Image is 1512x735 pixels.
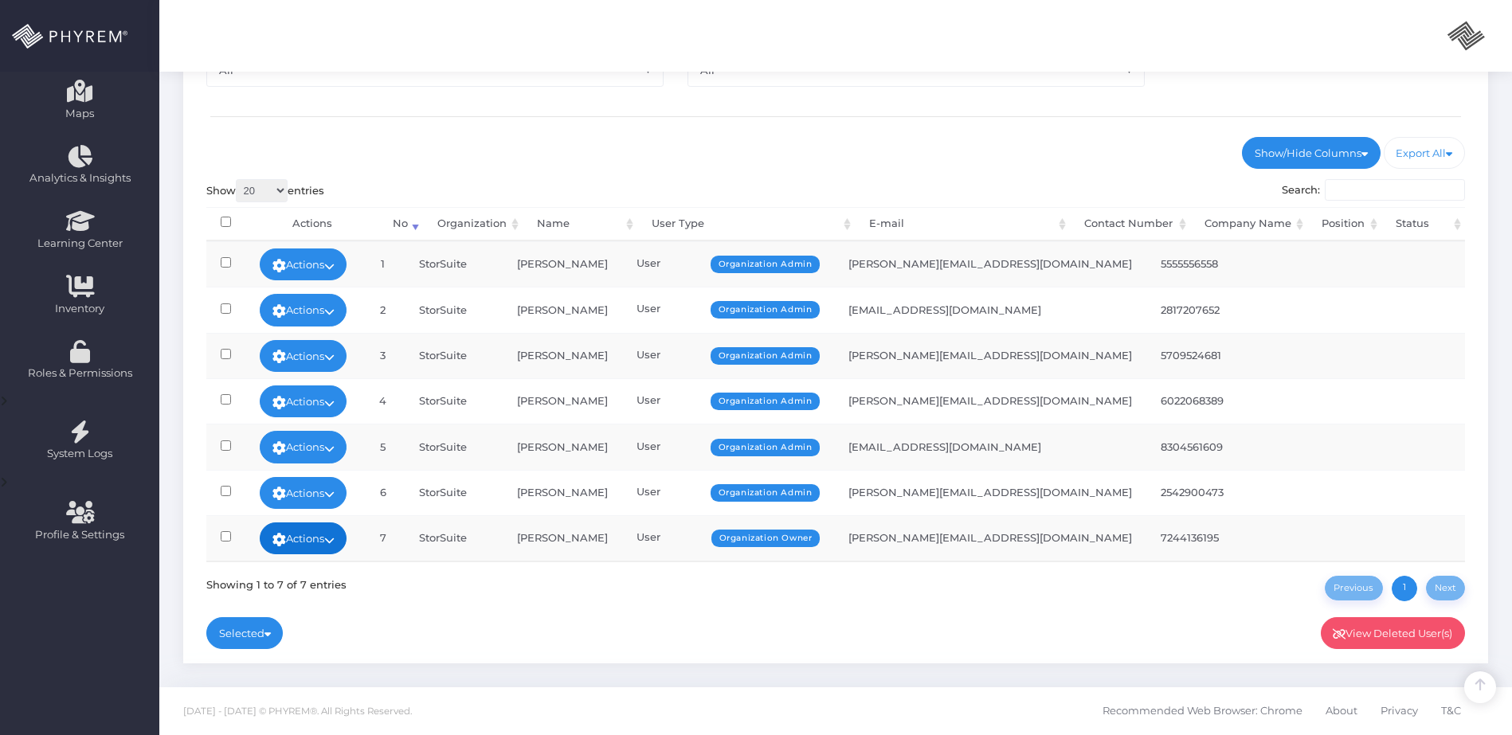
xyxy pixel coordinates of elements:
[637,256,820,272] div: User
[260,385,347,417] a: Actions
[711,256,821,273] span: Organization Admin
[503,241,622,287] td: [PERSON_NAME]
[834,424,1146,469] td: [EMAIL_ADDRESS][DOMAIN_NAME]
[361,470,405,515] td: 6
[1103,694,1302,728] span: Recommended Web Browser: Chrome
[711,347,821,365] span: Organization Admin
[260,340,347,372] a: Actions
[206,617,284,649] a: Selected
[35,527,124,543] span: Profile & Settings
[260,294,347,326] a: Actions
[1392,576,1417,601] a: 1
[10,170,149,186] span: Analytics & Insights
[1146,333,1263,378] td: 5709524681
[503,333,622,378] td: [PERSON_NAME]
[637,439,820,455] div: User
[65,106,94,122] span: Maps
[1146,470,1263,515] td: 2542900473
[834,515,1146,561] td: [PERSON_NAME][EMAIL_ADDRESS][DOMAIN_NAME]
[637,347,820,363] div: User
[637,301,820,317] div: User
[1146,241,1263,287] td: 5555556558
[711,530,821,547] span: Organization Owner
[1146,424,1263,469] td: 8304561609
[260,431,347,463] a: Actions
[361,424,405,469] td: 5
[637,393,820,409] div: User
[1307,207,1381,241] th: Position: activate to sort column ascending
[711,484,821,502] span: Organization Admin
[1381,207,1466,241] th: Status: activate to sort column ascending
[1070,207,1190,241] th: Contact Number: activate to sort column ascending
[10,446,149,462] span: System Logs
[834,241,1146,287] td: [PERSON_NAME][EMAIL_ADDRESS][DOMAIN_NAME]
[405,378,503,424] td: StorSuite
[405,333,503,378] td: StorSuite
[711,439,821,456] span: Organization Admin
[855,207,1070,241] th: E-mail: activate to sort column ascending
[834,287,1146,332] td: [EMAIL_ADDRESS][DOMAIN_NAME]
[361,515,405,561] td: 7
[260,248,347,280] a: Actions
[260,522,347,554] a: Actions
[405,287,503,332] td: StorSuite
[1441,694,1461,728] span: T&C
[637,484,820,500] div: User
[236,179,288,202] select: Showentries
[405,424,503,469] td: StorSuite
[503,287,622,332] td: [PERSON_NAME]
[503,378,622,424] td: [PERSON_NAME]
[361,333,405,378] td: 3
[246,207,377,241] th: Actions
[834,333,1146,378] td: [PERSON_NAME][EMAIL_ADDRESS][DOMAIN_NAME]
[1381,694,1418,728] span: Privacy
[834,470,1146,515] td: [PERSON_NAME][EMAIL_ADDRESS][DOMAIN_NAME]
[206,179,324,202] label: Show entries
[711,301,821,319] span: Organization Admin
[206,573,347,592] div: Showing 1 to 7 of 7 entries
[1190,207,1307,241] th: Company Name: activate to sort column ascending
[183,706,412,717] span: [DATE] - [DATE] © PHYREM®. All Rights Reserved.
[711,393,821,410] span: Organization Admin
[361,241,405,287] td: 1
[1146,515,1263,561] td: 7244136195
[361,378,405,424] td: 4
[405,241,503,287] td: StorSuite
[503,470,622,515] td: [PERSON_NAME]
[10,236,149,252] span: Learning Center
[1384,137,1466,169] a: Export All
[423,207,523,241] th: Organization: activate to sort column ascending
[1103,687,1302,735] a: Recommended Web Browser: Chrome
[503,515,622,561] td: [PERSON_NAME]
[1325,179,1465,201] input: Search:
[378,207,423,241] th: No: activate to sort column ascending
[503,424,622,469] td: [PERSON_NAME]
[523,207,637,241] th: Name: activate to sort column ascending
[637,530,820,545] div: User
[637,207,855,241] th: User Type: activate to sort column ascending
[10,366,149,381] span: Roles & Permissions
[361,287,405,332] td: 2
[1282,179,1466,201] label: Search:
[1146,287,1263,332] td: 2817207652
[1326,694,1357,728] span: About
[405,470,503,515] td: StorSuite
[260,477,347,509] a: Actions
[10,301,149,317] span: Inventory
[1381,687,1418,735] a: Privacy
[1441,687,1461,735] a: T&C
[1326,687,1357,735] a: About
[834,378,1146,424] td: [PERSON_NAME][EMAIL_ADDRESS][DOMAIN_NAME]
[405,515,503,561] td: StorSuite
[1146,378,1263,424] td: 6022068389
[1242,137,1381,169] a: Show/Hide Columns
[1321,617,1466,649] a: View Deleted User(s)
